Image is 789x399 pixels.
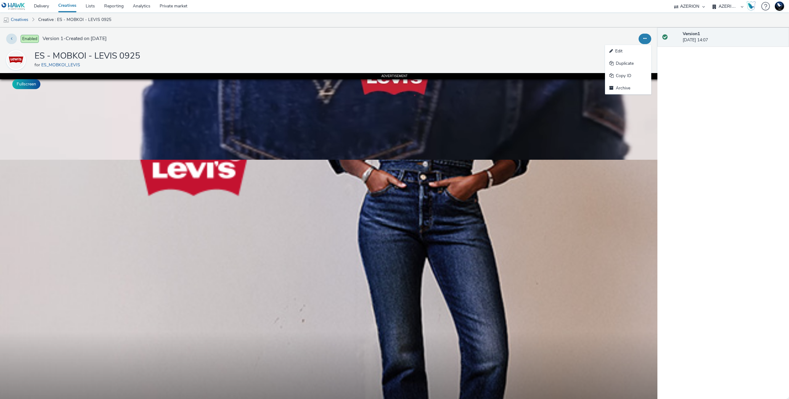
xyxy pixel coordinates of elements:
[43,35,107,42] span: Version 1 - Created on [DATE]
[41,62,83,68] a: ES_MOBKOI_LEVIS
[12,79,40,89] button: Fullscreen
[683,31,700,37] strong: Version 1
[21,35,39,43] span: Enabled
[605,82,651,94] a: Archive
[7,51,25,69] img: ES_MOBKOI_LEVIS
[35,62,41,68] span: for
[605,57,651,70] a: Duplicate
[775,2,784,11] img: Support Hawk
[746,1,758,11] a: Hawk Academy
[35,12,114,27] a: Creative : ES - MOBKOI - LEVIS 0925
[2,2,25,10] img: undefined Logo
[4,10,9,15] div: 10
[3,17,9,23] img: mobile
[683,31,784,43] div: [DATE] 14:07
[746,1,756,11] img: Hawk Academy
[605,70,651,82] a: Copy ID
[6,57,28,63] a: ES_MOBKOI_LEVIS
[605,45,651,57] a: Edit
[35,50,140,62] h1: ES - MOBKOI - LEVIS 0925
